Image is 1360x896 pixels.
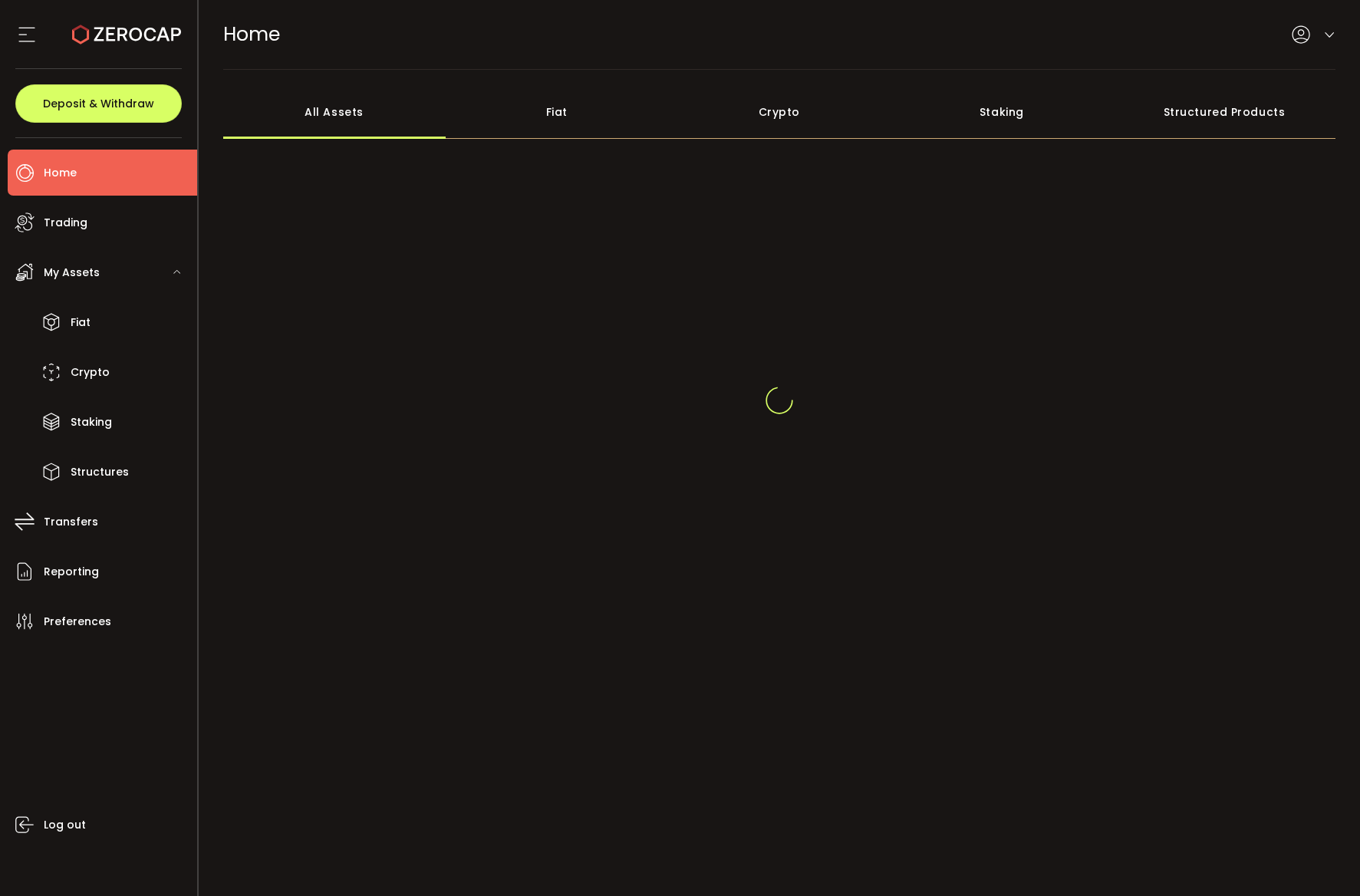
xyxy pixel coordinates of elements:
[71,361,110,384] span: Crypto
[668,85,891,139] div: Crypto
[44,262,100,284] span: My Assets
[44,561,99,583] span: Reporting
[446,85,668,139] div: Fiat
[44,212,87,234] span: Trading
[891,85,1113,139] div: Staking
[71,411,112,433] span: Staking
[15,84,182,123] button: Deposit & Withdraw
[44,814,86,836] span: Log out
[44,511,98,533] span: Transfers
[1113,85,1335,139] div: Structured Products
[71,461,129,483] span: Structures
[43,98,154,109] span: Deposit & Withdraw
[223,85,446,139] div: All Assets
[44,162,77,184] span: Home
[44,611,111,633] span: Preferences
[223,21,280,48] span: Home
[71,311,91,334] span: Fiat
